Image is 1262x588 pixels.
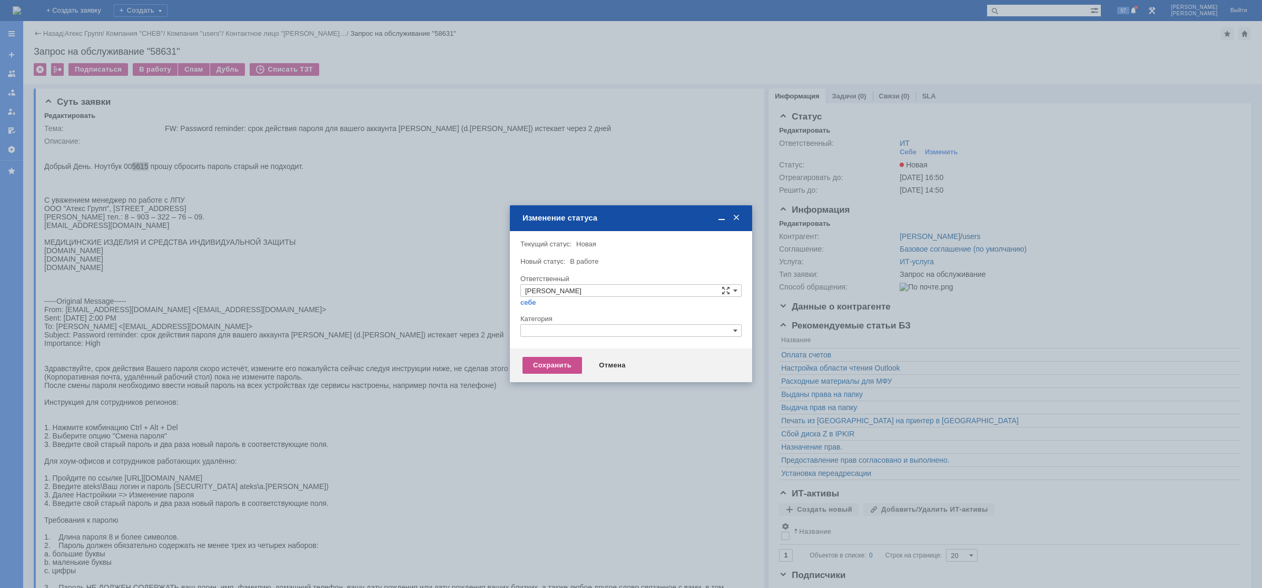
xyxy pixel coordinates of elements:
span: Сложная форма [722,286,730,295]
a: себе [520,298,536,307]
div: Изменение статуса [522,213,742,223]
span: В работе [570,257,598,265]
span: Закрыть [731,213,742,223]
span: Свернуть (Ctrl + M) [716,213,727,223]
span: Новая [576,240,596,248]
label: Текущий статус: [520,240,571,248]
label: Новый статус: [520,257,566,265]
div: Ответственный [520,275,740,282]
div: Категория [520,315,740,322]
